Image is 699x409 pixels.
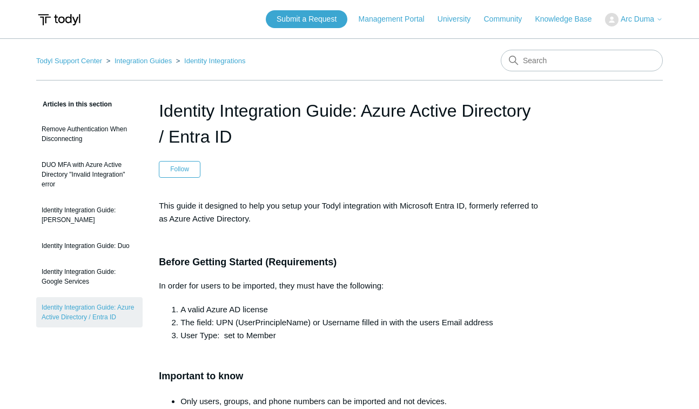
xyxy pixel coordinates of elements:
[483,14,533,25] a: Community
[180,303,540,316] li: A valid Azure AD license
[184,57,245,65] a: Identity Integrations
[621,15,654,23] span: Arc Duma
[501,50,663,71] input: Search
[36,100,112,108] span: Articles in this section
[36,200,143,230] a: Identity Integration Guide: [PERSON_NAME]
[180,316,540,329] li: The field: UPN (UserPrincipleName) or Username filled in with the users Email address
[266,10,347,28] a: Submit a Request
[36,297,143,327] a: Identity Integration Guide: Azure Active Directory / Entra ID
[36,236,143,256] a: Identity Integration Guide: Duo
[36,57,102,65] a: Todyl Support Center
[36,155,143,195] a: DUO MFA with Azure Active Directory "Invalid Integration" error
[159,98,540,150] h1: Identity Integration Guide: Azure Active Directory / Entra ID
[535,14,602,25] a: Knowledge Base
[159,199,540,225] p: This guide it designed to help you setup your Todyl integration with Microsoft Entra ID, formerly...
[159,254,540,270] h3: Before Getting Started (Requirements)
[159,279,540,292] p: In order for users to be imported, they must have the following:
[159,353,540,384] h3: Important to know
[605,13,663,26] button: Arc Duma
[104,57,174,65] li: Integration Guides
[36,262,143,292] a: Identity Integration Guide: Google Services
[36,119,143,149] a: Remove Authentication When Disconnecting
[358,14,435,25] a: Management Portal
[438,14,481,25] a: University
[159,161,200,177] button: Follow Article
[180,329,540,342] li: User Type: set to Member
[36,57,104,65] li: Todyl Support Center
[174,57,246,65] li: Identity Integrations
[36,10,82,30] img: Todyl Support Center Help Center home page
[115,57,172,65] a: Integration Guides
[180,395,540,408] li: Only users, groups, and phone numbers can be imported and not devices.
